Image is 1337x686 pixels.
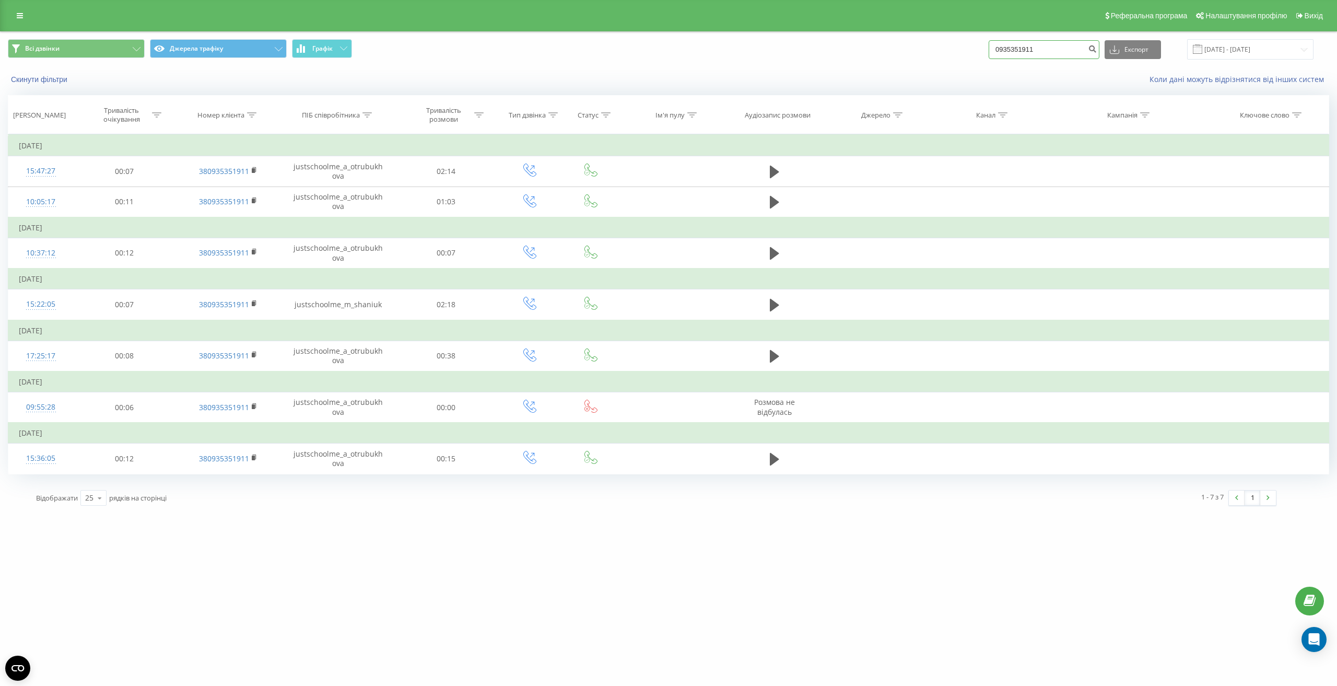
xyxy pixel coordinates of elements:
td: justschoolme_a_otrubukhova [281,156,395,187]
td: justschoolme_m_shaniuk [281,289,395,320]
td: 00:06 [73,392,175,423]
td: 00:38 [395,341,497,371]
div: ПІБ співробітника [302,111,360,120]
button: Скинути фільтри [8,75,73,84]
span: Графік [312,45,333,52]
div: Ключове слово [1240,111,1289,120]
a: 380935351911 [199,351,249,361]
td: [DATE] [8,371,1329,392]
div: Номер клієнта [197,111,244,120]
td: justschoolme_a_otrubukhova [281,341,395,371]
span: рядків на сторінці [109,493,167,503]
span: Вихід [1305,11,1323,20]
button: Графік [292,39,352,58]
td: 00:11 [73,187,175,217]
td: 00:00 [395,392,497,423]
a: Коли дані можуть відрізнятися вiд інших систем [1150,74,1329,84]
td: justschoolme_a_otrubukhova [281,444,395,474]
div: Тип дзвінка [509,111,546,120]
div: Статус [578,111,599,120]
a: 380935351911 [199,166,249,176]
div: 15:22:05 [19,294,63,315]
div: Ім'я пулу [655,111,685,120]
div: Кампанія [1107,111,1137,120]
div: 15:47:27 [19,161,63,181]
div: 25 [85,493,93,503]
a: 380935351911 [199,196,249,206]
td: [DATE] [8,423,1329,444]
td: 00:08 [73,341,175,371]
a: 380935351911 [199,248,249,258]
button: Open CMP widget [5,656,30,681]
div: Open Intercom Messenger [1301,627,1327,652]
span: Налаштування профілю [1205,11,1287,20]
td: 02:18 [395,289,497,320]
a: 380935351911 [199,299,249,309]
td: 00:12 [73,444,175,474]
div: Тривалість очікування [93,106,149,124]
div: [PERSON_NAME] [13,111,66,120]
a: 1 [1245,491,1260,505]
td: justschoolme_a_otrubukhova [281,392,395,423]
div: Тривалість розмови [416,106,472,124]
td: 00:15 [395,444,497,474]
button: Джерела трафіку [150,39,287,58]
button: Експорт [1105,40,1161,59]
div: 1 - 7 з 7 [1201,492,1224,502]
span: Відображати [36,493,78,503]
span: Всі дзвінки [25,44,60,53]
td: [DATE] [8,217,1329,238]
button: Всі дзвінки [8,39,145,58]
td: 00:07 [395,238,497,269]
td: justschoolme_a_otrubukhova [281,187,395,217]
td: 02:14 [395,156,497,187]
a: 380935351911 [199,454,249,463]
div: 10:37:12 [19,243,63,263]
span: Розмова не відбулась [754,397,795,416]
div: 10:05:17 [19,192,63,212]
div: Аудіозапис розмови [745,111,811,120]
td: 00:07 [73,156,175,187]
td: 00:07 [73,289,175,320]
td: 00:12 [73,238,175,269]
div: 09:55:28 [19,397,63,417]
td: [DATE] [8,269,1329,289]
td: [DATE] [8,135,1329,156]
div: Канал [976,111,995,120]
a: 380935351911 [199,402,249,412]
td: justschoolme_a_otrubukhova [281,238,395,269]
td: 01:03 [395,187,497,217]
div: 15:36:05 [19,448,63,469]
div: 17:25:17 [19,346,63,366]
input: Пошук за номером [989,40,1099,59]
td: [DATE] [8,320,1329,341]
div: Джерело [861,111,890,120]
span: Реферальна програма [1111,11,1188,20]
